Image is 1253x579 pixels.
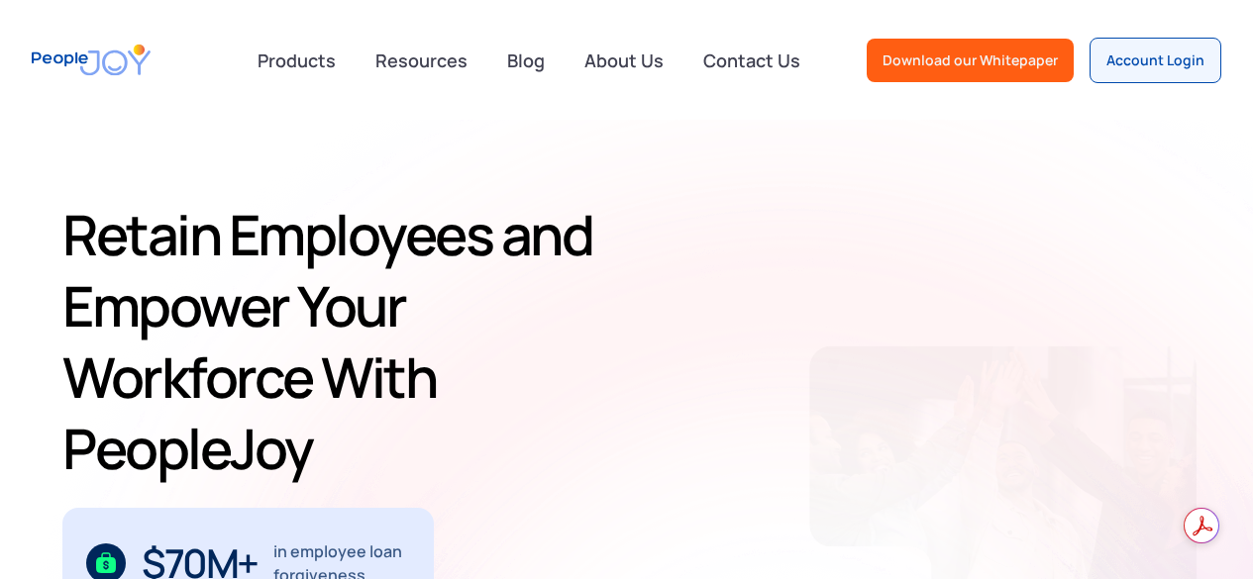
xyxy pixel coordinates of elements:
a: Blog [495,39,557,82]
div: Download our Whitepaper [883,50,1058,70]
a: Download our Whitepaper [867,39,1074,82]
div: $70M+ [142,547,258,579]
a: Account Login [1090,38,1221,83]
a: Resources [364,39,479,82]
a: home [32,32,151,88]
div: Products [246,41,348,80]
a: About Us [573,39,676,82]
a: Contact Us [691,39,812,82]
div: Account Login [1106,50,1204,70]
h1: Retain Employees and Empower Your Workforce With PeopleJoy [62,199,642,484]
